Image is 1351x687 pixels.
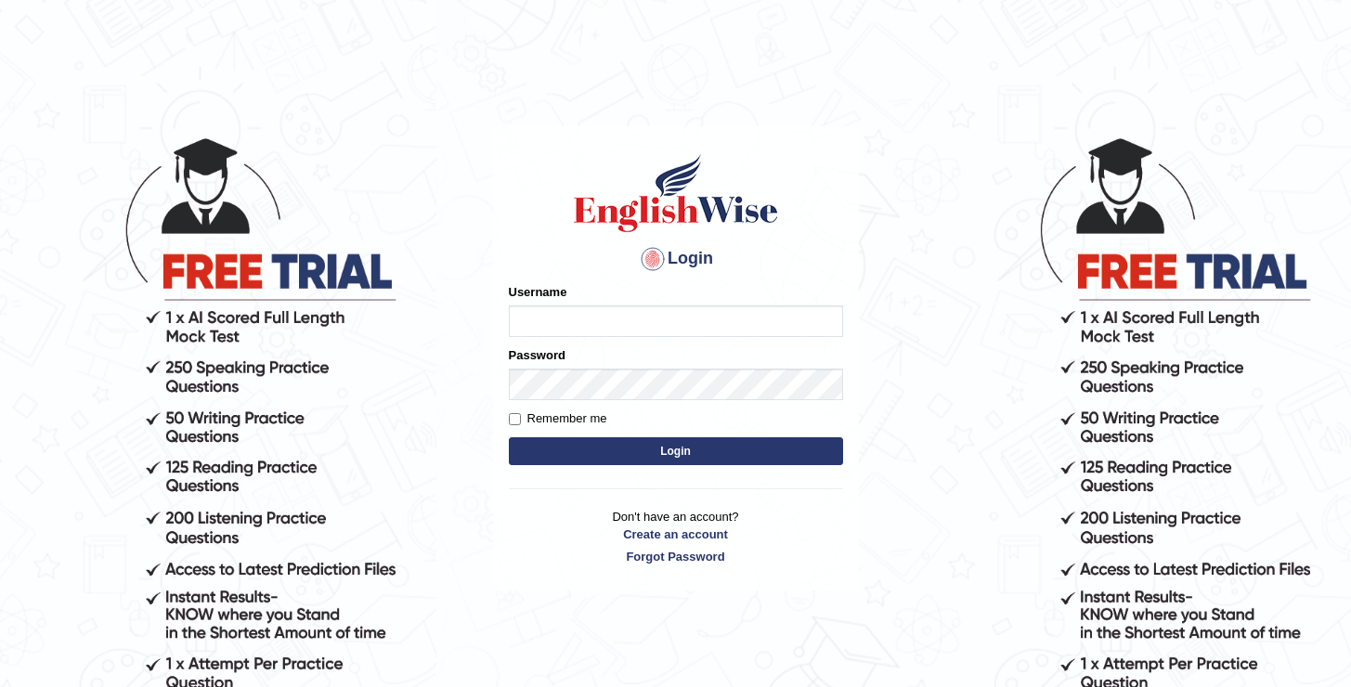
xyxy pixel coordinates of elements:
[509,437,843,465] button: Login
[509,244,843,274] h4: Login
[509,413,521,425] input: Remember me
[509,283,567,301] label: Username
[509,508,843,565] p: Don't have an account?
[509,409,607,428] label: Remember me
[509,346,565,364] label: Password
[509,525,843,543] a: Create an account
[570,151,782,235] img: Logo of English Wise sign in for intelligent practice with AI
[509,548,843,565] a: Forgot Password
